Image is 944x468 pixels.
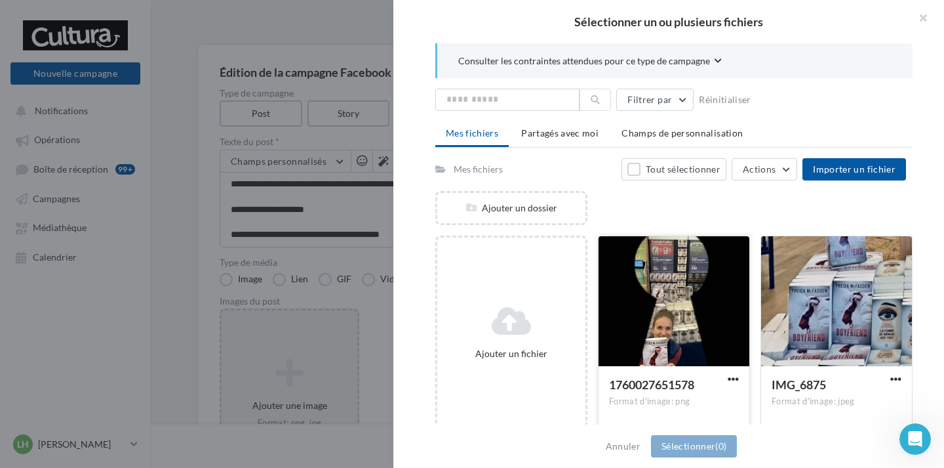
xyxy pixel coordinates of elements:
[446,127,498,138] span: Mes fichiers
[802,158,906,181] button: Importer un fichier
[458,54,722,70] button: Consulter les contraintes attendues pour ce type de campagne
[390,47,554,77] div: Fichier ajouté avec succès
[609,377,694,392] span: 1760027651578
[521,127,599,138] span: Partagés avec moi
[743,163,776,175] span: Actions
[772,377,826,392] span: IMG_6875
[414,16,923,28] h2: Sélectionner un ou plusieurs fichiers
[437,202,585,215] div: Ajouter un dossier
[600,438,646,454] button: Annuler
[715,440,726,452] span: (0)
[651,435,737,457] button: Sélectionner(0)
[458,54,710,68] span: Consulter les contraintes attendues pour ce type de campagne
[454,163,503,176] div: Mes fichiers
[813,163,895,175] span: Importer un fichier
[621,127,743,138] span: Champs de personnalisation
[442,347,580,360] div: Ajouter un fichier
[694,92,757,108] button: Réinitialiser
[621,158,726,181] button: Tout sélectionner
[899,423,931,455] iframe: Intercom live chat
[732,158,797,181] button: Actions
[609,396,739,408] div: Format d'image: png
[772,396,901,408] div: Format d'image: jpeg
[616,89,694,111] button: Filtrer par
